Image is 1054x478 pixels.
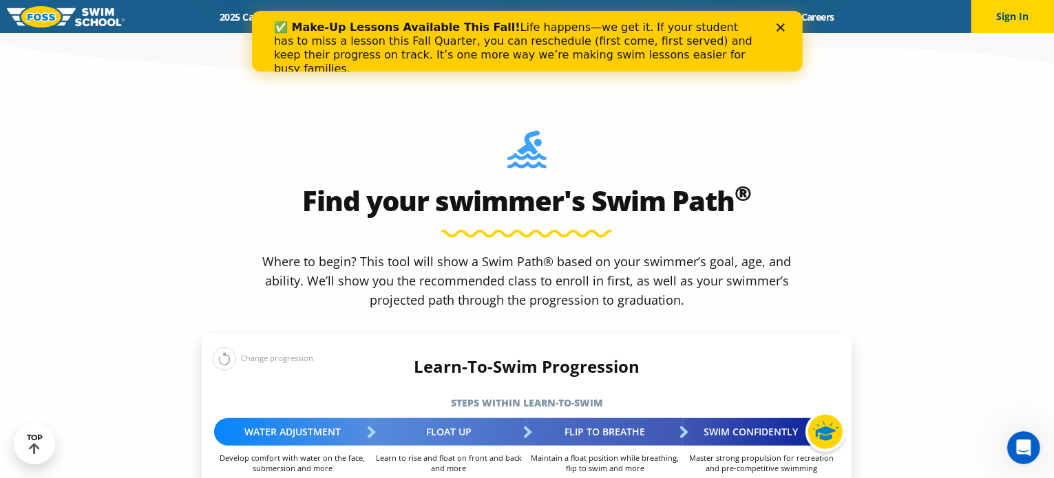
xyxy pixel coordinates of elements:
[527,453,683,473] p: Maintain a float position while breathing, flip to swim and more
[7,6,125,28] img: FOSS Swim School Logo
[214,453,370,473] p: Develop comfort with water on the face, submersion and more
[507,131,547,177] img: Foss-Location-Swimming-Pool-Person.svg
[213,347,313,371] div: Change progression
[1007,431,1040,464] iframe: Intercom live chat
[746,10,789,23] a: Blog
[683,453,839,473] p: Master strong propulsion for recreation and pre-competitive swimming
[472,10,600,23] a: About [PERSON_NAME]
[257,252,797,309] p: Where to begin? This tool will show a Swim Path® based on your swimmer’s goal, age, and ability. ...
[202,393,852,413] h5: Steps within Learn-to-Swim
[202,184,852,217] h2: Find your swimmer's Swim Path
[294,10,352,23] a: Schools
[525,12,538,21] div: Close
[370,418,527,446] div: Float Up
[735,179,751,207] sup: ®
[27,433,43,455] div: TOP
[527,418,683,446] div: Flip to Breathe
[600,10,746,23] a: Swim Like [PERSON_NAME]
[22,10,507,65] div: Life happens—we get it. If your student has to miss a lesson this Fall Quarter, you can reschedul...
[789,10,846,23] a: Careers
[22,10,268,23] b: ✅ Make-Up Lessons Available This Fall!
[214,418,370,446] div: Water Adjustment
[683,418,839,446] div: Swim Confidently
[202,357,852,376] h4: Learn-To-Swim Progression
[252,11,803,72] iframe: Intercom live chat banner
[352,10,472,23] a: Swim Path® Program
[370,453,527,473] p: Learn to rise and float on front and back and more
[208,10,294,23] a: 2025 Calendar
